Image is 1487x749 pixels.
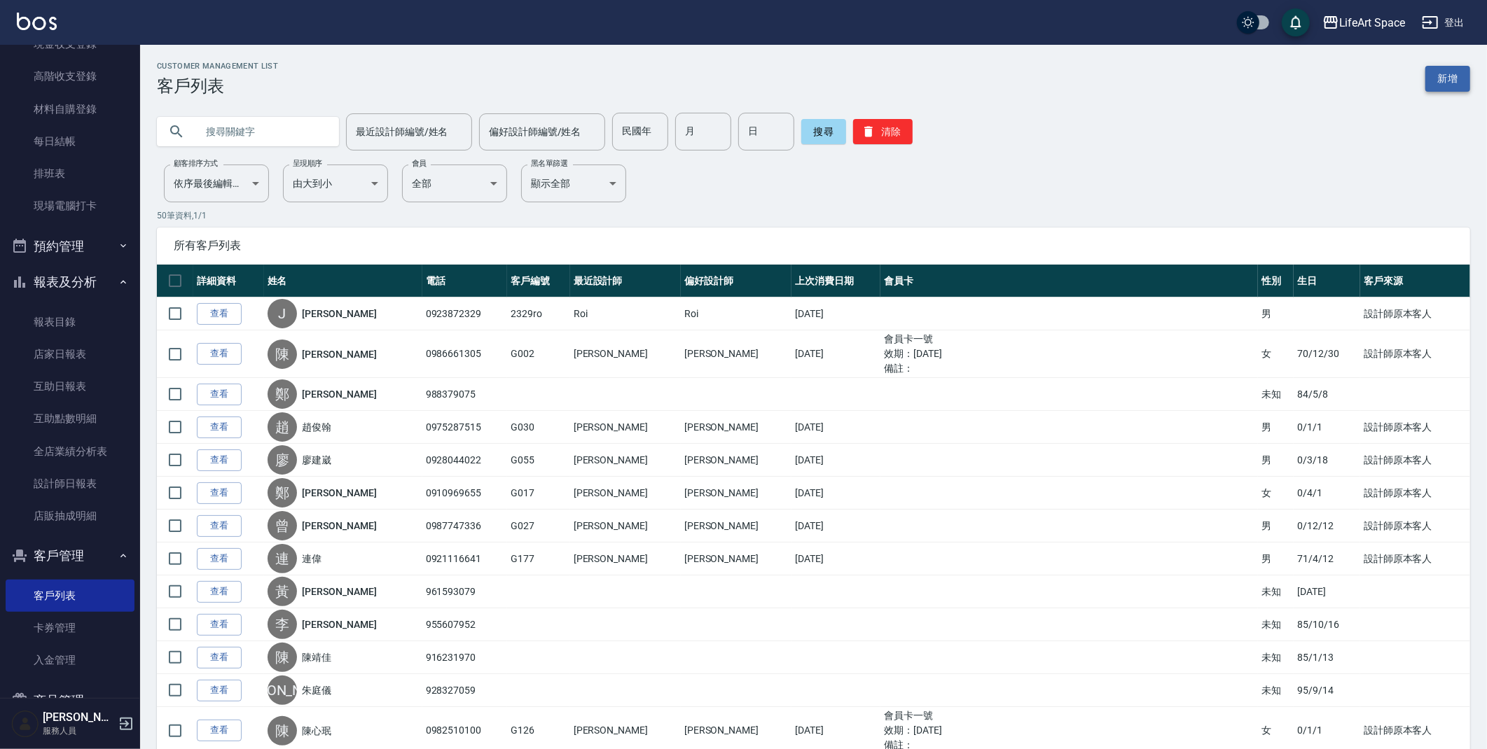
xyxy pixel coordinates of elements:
[6,500,134,532] a: 店販抽成明細
[1258,674,1294,707] td: 未知
[268,379,297,409] div: 鄭
[157,62,278,71] h2: Customer Management List
[1360,542,1470,575] td: 設計師原本客人
[801,119,846,144] button: 搜尋
[157,209,1470,222] p: 50 筆資料, 1 / 1
[681,265,791,297] th: 偏好設計師
[791,542,880,575] td: [DATE]
[791,265,880,297] th: 上次消費日期
[507,297,569,330] td: 2329ro
[303,453,332,467] a: 廖建崴
[1294,510,1360,542] td: 0/12/12
[681,444,791,477] td: [PERSON_NAME]
[1339,14,1405,31] div: LifeArt Space
[1258,477,1294,510] td: 女
[197,515,242,537] a: 查看
[1425,66,1470,92] a: 新增
[174,158,218,169] label: 顧客排序方式
[570,330,681,378] td: [PERSON_NAME]
[1294,444,1360,477] td: 0/3/18
[6,157,134,190] a: 排班表
[1317,8,1411,37] button: LifeArt Space
[681,411,791,444] td: [PERSON_NAME]
[1294,378,1360,411] td: 84/5/8
[884,723,1254,738] ul: 效期： [DATE]
[1360,510,1470,542] td: 設計師原本客人
[1258,330,1294,378] td: 女
[531,158,567,169] label: 黑名單篩選
[174,239,1453,253] span: 所有客戶列表
[6,28,134,60] a: 現金收支登錄
[422,542,508,575] td: 0921116641
[681,330,791,378] td: [PERSON_NAME]
[507,330,569,378] td: G002
[521,164,626,202] div: 顯示全部
[6,93,134,125] a: 材料自購登錄
[507,477,569,510] td: G017
[1294,608,1360,641] td: 85/10/16
[1258,265,1294,297] th: 性別
[197,647,242,668] a: 查看
[791,444,880,477] td: [DATE]
[1294,542,1360,575] td: 71/4/12
[197,343,242,365] a: 查看
[402,164,507,202] div: 全部
[164,164,269,202] div: 依序最後編輯時間
[1416,10,1470,36] button: 登出
[197,384,242,405] a: 查看
[1294,674,1360,707] td: 95/9/14
[268,610,297,639] div: 李
[507,265,569,297] th: 客戶編號
[1258,378,1294,411] td: 未知
[268,339,297,369] div: 陳
[6,468,134,500] a: 設計師日報表
[197,581,242,603] a: 查看
[268,412,297,442] div: 趙
[6,612,134,644] a: 卡券管理
[6,338,134,370] a: 店家日報表
[681,542,791,575] td: [PERSON_NAME]
[303,683,332,697] a: 朱庭儀
[1294,265,1360,297] th: 生日
[6,190,134,222] a: 現場電腦打卡
[1360,265,1470,297] th: 客戶來源
[157,76,278,96] h3: 客戶列表
[1282,8,1310,36] button: save
[1258,608,1294,641] td: 未知
[268,716,297,745] div: 陳
[884,332,1254,346] ul: 會員卡一號
[303,552,322,566] a: 連偉
[1258,411,1294,444] td: 男
[422,674,508,707] td: 928327059
[6,435,134,468] a: 全店業績分析表
[422,378,508,411] td: 988379075
[268,675,297,705] div: [PERSON_NAME]
[422,265,508,297] th: 電話
[303,387,377,401] a: [PERSON_NAME]
[268,544,297,573] div: 連
[507,444,569,477] td: G055
[193,265,264,297] th: 詳細資料
[422,444,508,477] td: 0928044022
[422,477,508,510] td: 0910969655
[197,303,242,325] a: 查看
[791,411,880,444] td: [DATE]
[884,346,1254,361] ul: 效期： [DATE]
[197,614,242,636] a: 查看
[1360,411,1470,444] td: 設計師原本客人
[6,370,134,402] a: 互助日報表
[197,548,242,570] a: 查看
[1294,641,1360,674] td: 85/1/13
[422,411,508,444] td: 0975287515
[1294,411,1360,444] td: 0/1/1
[570,265,681,297] th: 最近設計師
[1360,297,1470,330] td: 設計師原本客人
[6,644,134,676] a: 入金管理
[268,299,297,328] div: J
[6,306,134,338] a: 報表目錄
[197,680,242,701] a: 查看
[303,420,332,434] a: 趙俊翰
[570,444,681,477] td: [PERSON_NAME]
[197,416,242,438] a: 查看
[1360,444,1470,477] td: 設計師原本客人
